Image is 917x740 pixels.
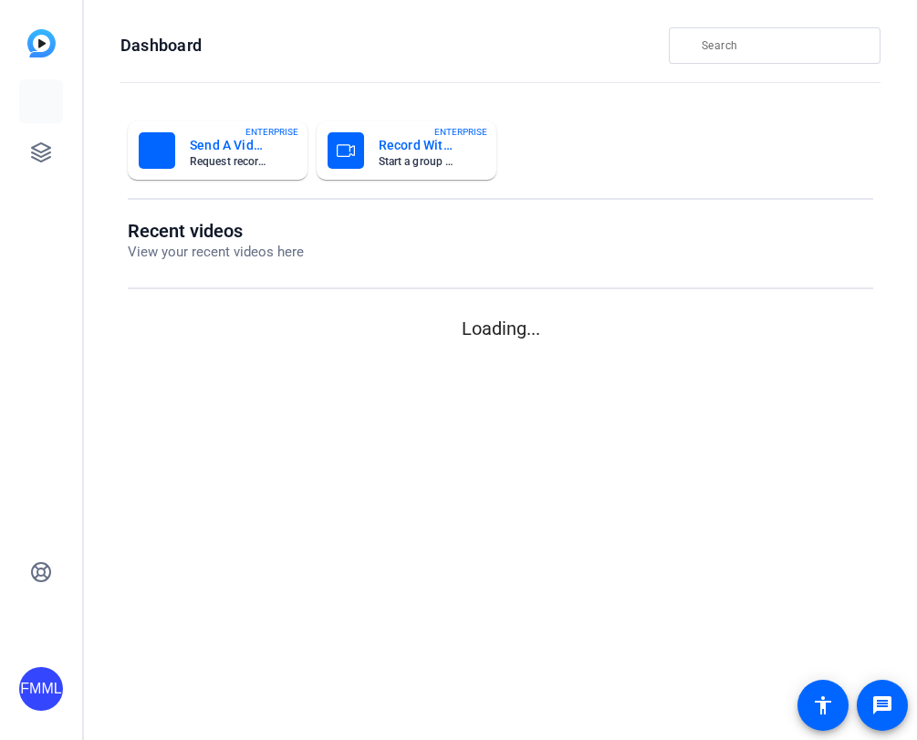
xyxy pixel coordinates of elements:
[434,125,487,139] span: ENTERPRISE
[379,134,456,156] mat-card-title: Record With Others
[27,29,56,57] img: blue-gradient.svg
[128,121,307,180] button: Send A Video RequestRequest recordings from anyone, anywhereENTERPRISE
[317,121,496,180] button: Record With OthersStart a group recording sessionENTERPRISE
[128,220,304,242] h1: Recent videos
[245,125,298,139] span: ENTERPRISE
[128,315,873,342] p: Loading...
[702,35,866,57] input: Search
[190,156,267,167] mat-card-subtitle: Request recordings from anyone, anywhere
[128,242,304,263] p: View your recent videos here
[379,156,456,167] mat-card-subtitle: Start a group recording session
[190,134,267,156] mat-card-title: Send A Video Request
[120,35,202,57] h1: Dashboard
[871,694,893,716] mat-icon: message
[19,667,63,711] div: FMML
[812,694,834,716] mat-icon: accessibility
